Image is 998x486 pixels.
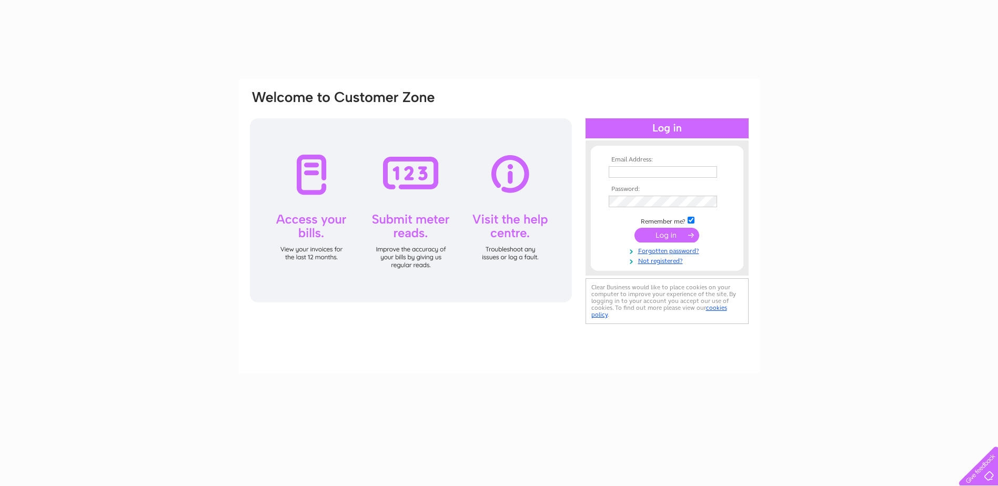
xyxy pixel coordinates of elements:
[606,156,728,164] th: Email Address:
[591,304,727,318] a: cookies policy
[586,278,749,324] div: Clear Business would like to place cookies on your computer to improve your experience of the sit...
[634,228,699,242] input: Submit
[609,245,728,255] a: Forgotten password?
[609,255,728,265] a: Not registered?
[606,215,728,226] td: Remember me?
[606,186,728,193] th: Password:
